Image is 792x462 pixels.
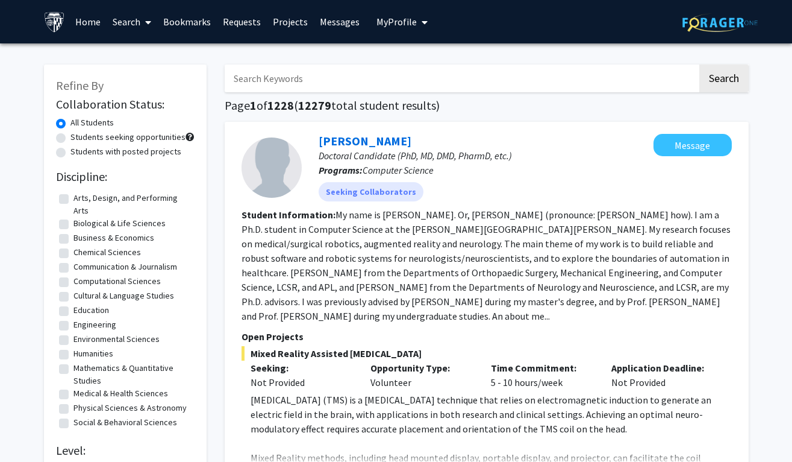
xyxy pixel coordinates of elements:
[267,1,314,43] a: Projects
[56,97,195,112] h2: Collaboration Status:
[70,145,181,158] label: Students with posted projects
[44,11,65,33] img: Johns Hopkins University Logo
[376,16,417,28] span: My Profile
[73,387,168,400] label: Medical & Health Sciences
[157,1,217,43] a: Bookmarks
[602,361,723,390] div: Not Provided
[73,232,154,244] label: Business & Economics
[319,133,411,148] a: [PERSON_NAME]
[70,116,114,129] label: All Students
[242,209,335,221] b: Student Information:
[73,333,160,346] label: Environmental Sciences
[73,217,166,230] label: Biological & Life Sciences
[73,261,177,273] label: Communication & Journalism
[242,331,304,343] span: Open Projects
[56,78,104,93] span: Refine By
[217,1,267,43] a: Requests
[319,164,363,176] b: Programs:
[70,131,186,144] label: Students seeking opportunities
[251,361,353,375] p: Seeking:
[56,443,195,458] h2: Level:
[73,318,116,331] label: Engineering
[73,290,174,302] label: Cultural & Language Studies
[242,346,732,361] span: Mixed Reality Assisted [MEDICAL_DATA]
[73,362,192,387] label: Mathematics & Quantitative Studies
[611,361,714,375] p: Application Deadline:
[73,304,109,317] label: Education
[491,361,593,375] p: Time Commitment:
[319,150,512,162] span: Doctoral Candidate (PhD, MD, DMD, PharmD, etc.)
[361,361,482,390] div: Volunteer
[251,375,353,390] div: Not Provided
[314,1,366,43] a: Messages
[319,182,423,201] mat-chip: Seeking Collaborators
[9,408,51,453] iframe: Chat
[73,275,161,288] label: Computational Sciences
[363,164,434,176] span: Computer Science
[250,98,257,113] span: 1
[73,192,192,217] label: Arts, Design, and Performing Arts
[73,347,113,360] label: Humanities
[298,98,331,113] span: 12279
[73,402,187,414] label: Physical Sciences & Astronomy
[225,98,749,113] h1: Page of ( total student results)
[267,98,294,113] span: 1228
[69,1,107,43] a: Home
[682,13,758,32] img: ForagerOne Logo
[107,1,157,43] a: Search
[482,361,602,390] div: 5 - 10 hours/week
[225,65,697,92] input: Search Keywords
[653,134,732,156] button: Message Yihao Liu
[370,361,473,375] p: Opportunity Type:
[251,394,711,435] span: [MEDICAL_DATA] (TMS) is a [MEDICAL_DATA] technique that relies on electromagnetic induction to ge...
[73,416,177,429] label: Social & Behavioral Sciences
[73,246,141,259] label: Chemical Sciences
[242,209,731,322] fg-read-more: My name is [PERSON_NAME]. Or, [PERSON_NAME] (pronounce: [PERSON_NAME] how). I am a Ph.D. student ...
[56,169,195,184] h2: Discipline:
[699,65,749,92] button: Search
